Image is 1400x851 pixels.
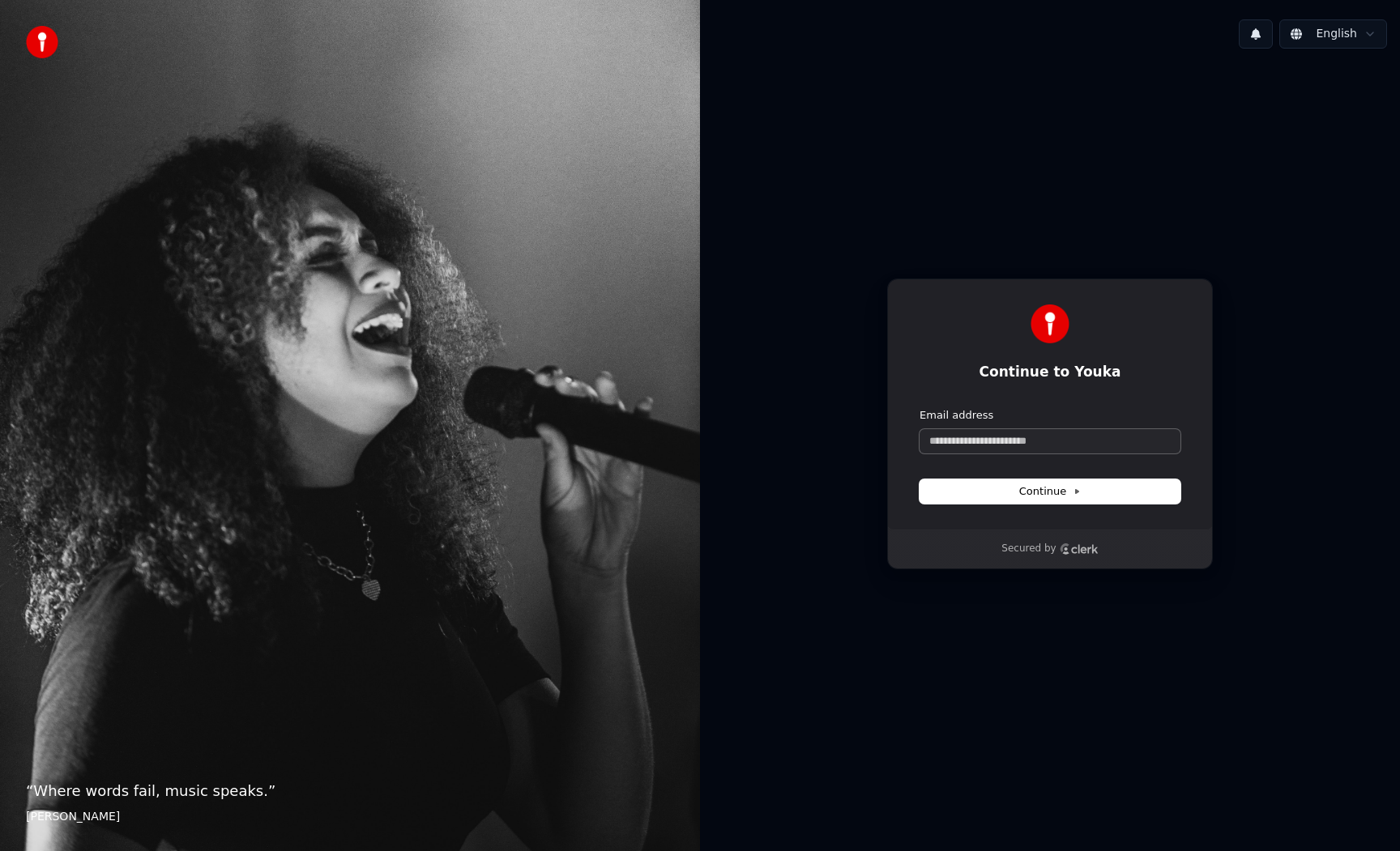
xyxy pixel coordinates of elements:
[920,479,1180,504] button: Continue
[1019,484,1081,499] span: Continue
[26,780,674,802] p: “ Where words fail, music speaks. ”
[26,809,674,825] footer: [PERSON_NAME]
[1001,543,1056,555] p: Secured by
[920,363,1180,382] h1: Continue to Youka
[1031,304,1069,343] img: Youka
[1060,543,1099,555] a: Clerk logo
[920,408,993,423] label: Email address
[26,26,58,58] img: youka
